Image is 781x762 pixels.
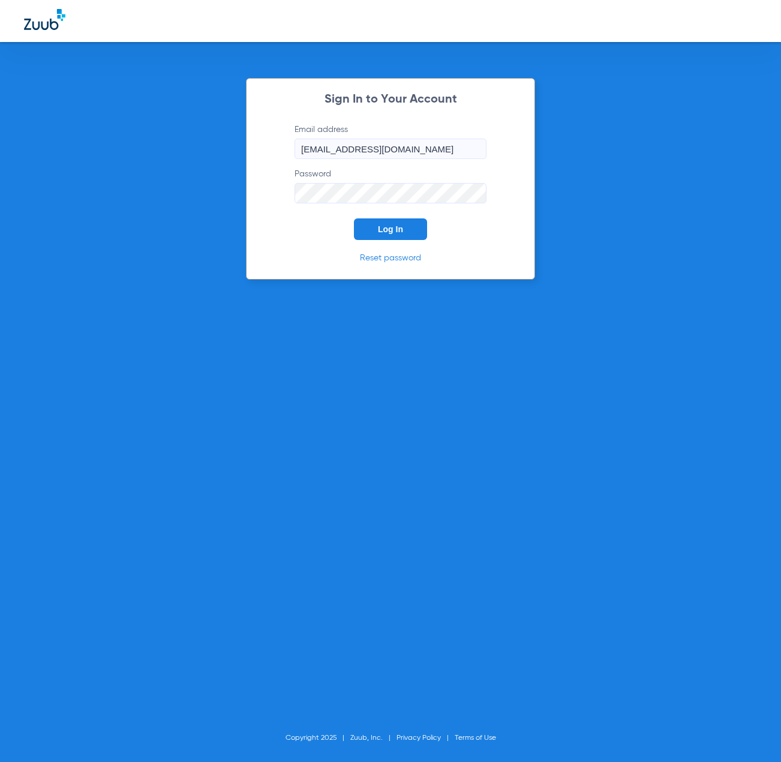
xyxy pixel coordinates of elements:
[455,734,496,742] a: Terms of Use
[24,9,65,30] img: Zuub Logo
[295,168,486,203] label: Password
[350,732,396,744] li: Zuub, Inc.
[721,704,781,762] iframe: Chat Widget
[396,734,441,742] a: Privacy Policy
[295,139,486,159] input: Email address
[295,183,486,203] input: Password
[354,218,427,240] button: Log In
[295,124,486,159] label: Email address
[378,224,403,234] span: Log In
[277,94,504,106] h2: Sign In to Your Account
[286,732,350,744] li: Copyright 2025
[360,254,421,262] a: Reset password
